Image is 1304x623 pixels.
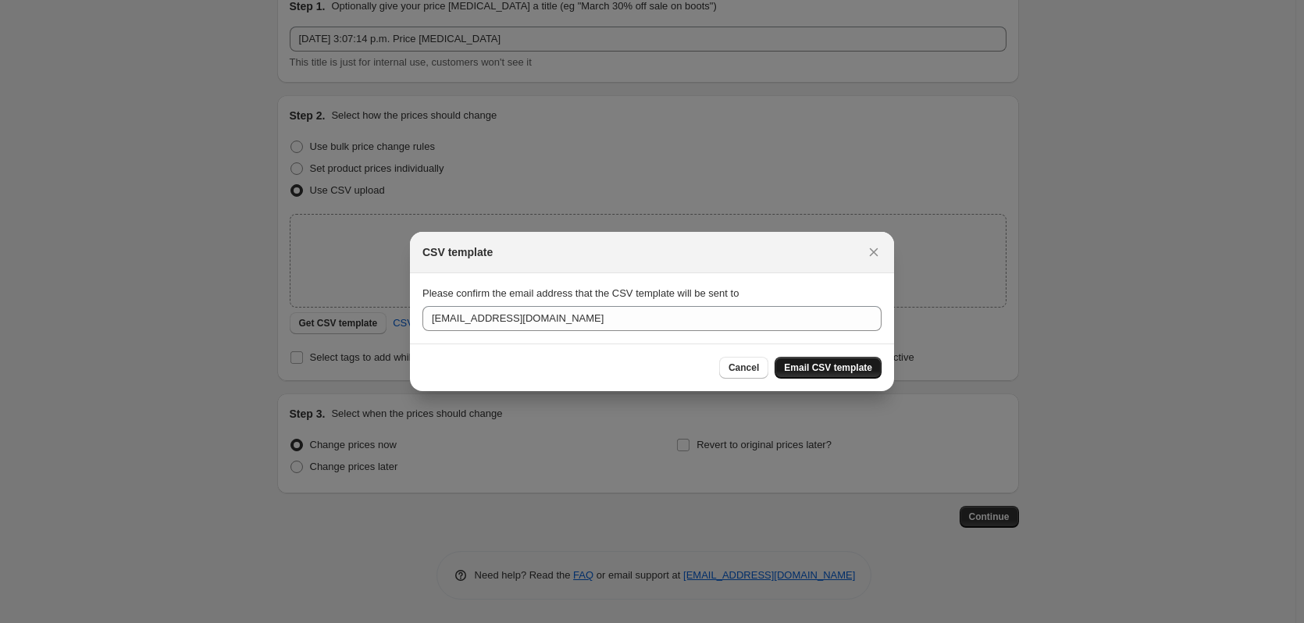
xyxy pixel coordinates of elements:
[784,361,872,374] span: Email CSV template
[729,361,759,374] span: Cancel
[422,287,739,299] span: Please confirm the email address that the CSV template will be sent to
[863,241,885,263] button: Close
[719,357,768,379] button: Cancel
[775,357,882,379] button: Email CSV template
[422,244,493,260] h2: CSV template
